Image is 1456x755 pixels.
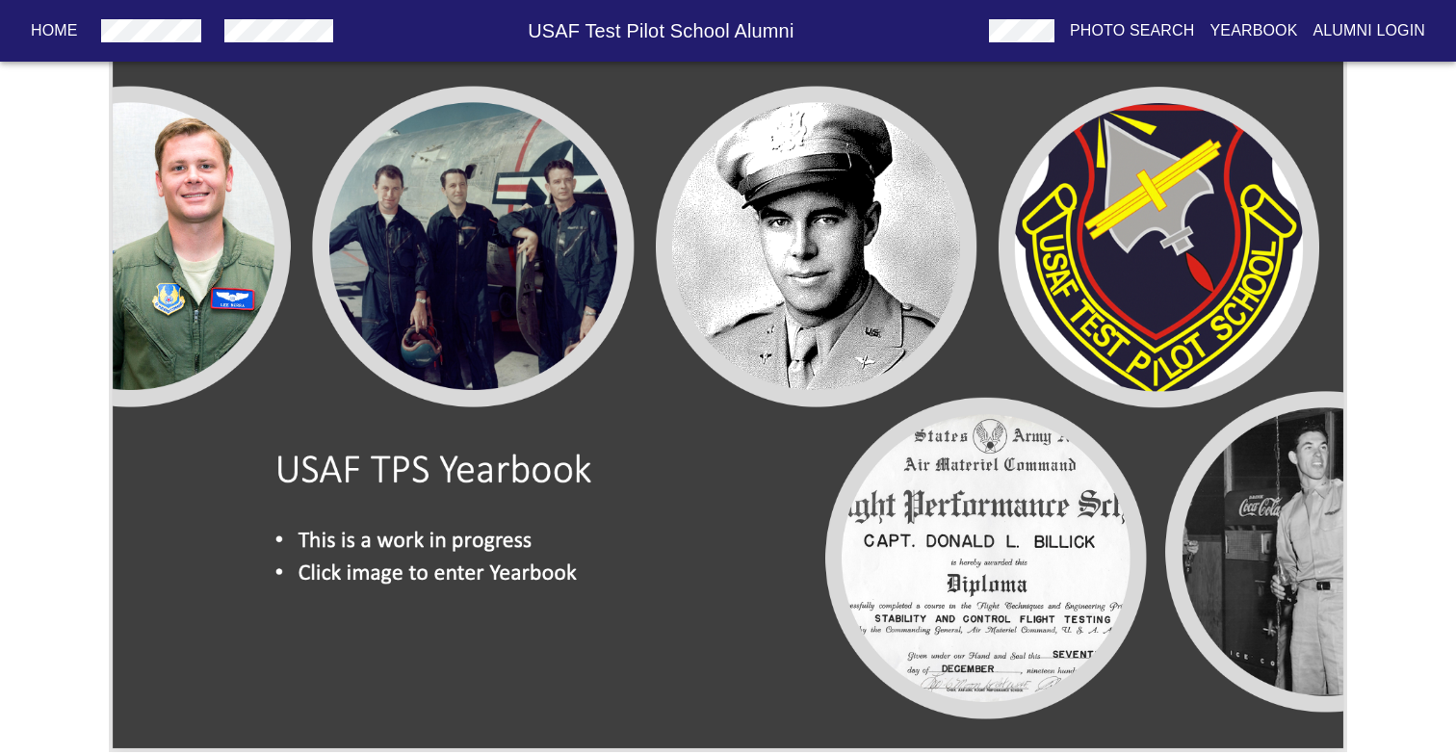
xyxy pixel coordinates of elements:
img: yearbook-collage [109,53,1346,752]
p: Home [31,19,78,42]
p: Photo Search [1070,19,1195,42]
button: Photo Search [1062,13,1203,48]
button: Yearbook [1202,13,1305,48]
h6: USAF Test Pilot School Alumni [341,15,981,46]
button: Home [23,13,86,48]
button: Alumni Login [1306,13,1434,48]
p: Alumni Login [1313,19,1426,42]
p: Yearbook [1209,19,1297,42]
